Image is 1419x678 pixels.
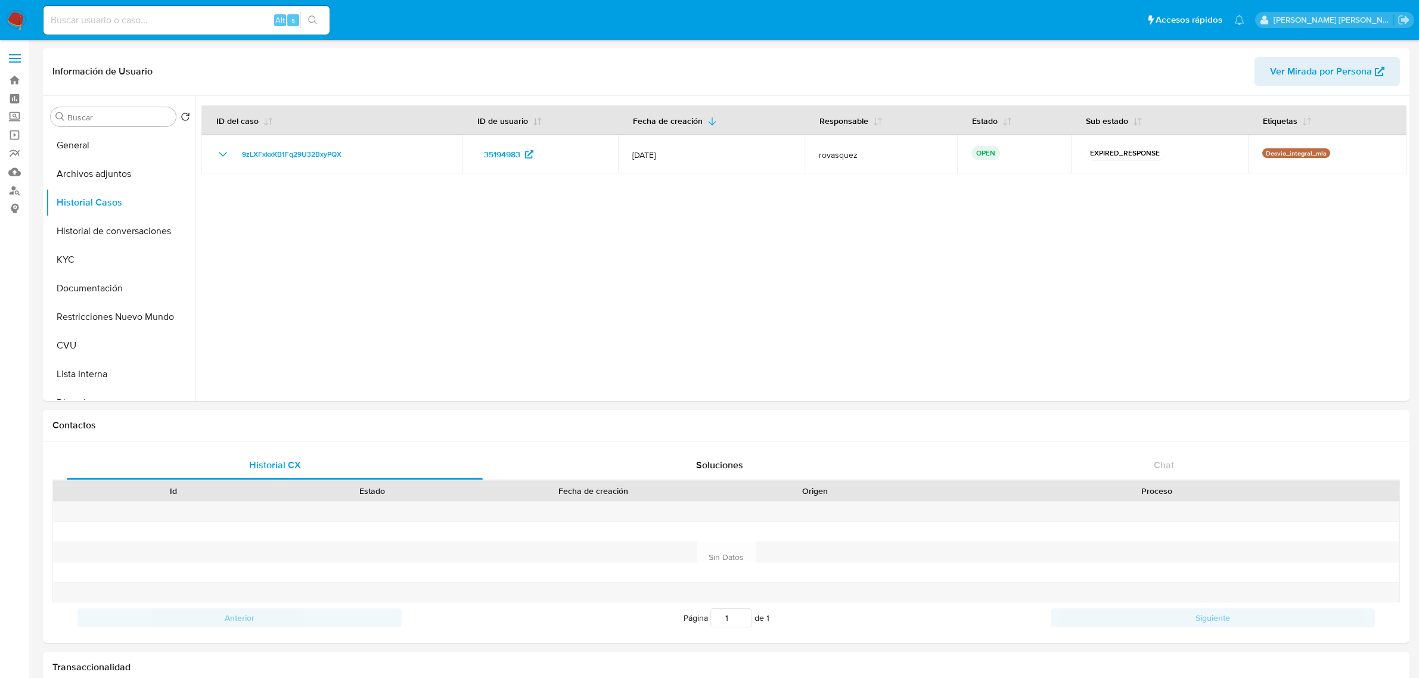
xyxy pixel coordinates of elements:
[281,485,462,497] div: Estado
[1051,608,1375,627] button: Siguiente
[44,13,330,28] input: Buscar usuario o caso...
[46,360,195,388] button: Lista Interna
[46,188,195,217] button: Historial Casos
[249,458,301,472] span: Historial CX
[52,661,1400,673] h1: Transaccionalidad
[766,612,769,624] span: 1
[46,245,195,274] button: KYC
[46,274,195,303] button: Documentación
[696,458,743,472] span: Soluciones
[52,66,153,77] h1: Información de Usuario
[1270,57,1372,86] span: Ver Mirada por Persona
[55,112,65,122] button: Buscar
[46,303,195,331] button: Restricciones Nuevo Mundo
[46,388,195,417] button: Direcciones
[1274,14,1394,26] p: roxana.vasquez@mercadolibre.com
[1255,57,1400,86] button: Ver Mirada por Persona
[684,608,769,627] span: Página de
[46,217,195,245] button: Historial de conversaciones
[46,131,195,160] button: General
[1234,15,1244,25] a: Notificaciones
[77,608,402,627] button: Anterior
[480,485,707,497] div: Fecha de creación
[291,14,295,26] span: s
[300,12,325,29] button: search-icon
[52,419,1400,431] h1: Contactos
[923,485,1391,497] div: Proceso
[1156,14,1222,26] span: Accesos rápidos
[46,160,195,188] button: Archivos adjuntos
[1154,458,1174,472] span: Chat
[82,485,264,497] div: Id
[46,331,195,360] button: CVU
[181,112,190,125] button: Volver al orden por defecto
[275,14,285,26] span: Alt
[724,485,906,497] div: Origen
[67,112,171,123] input: Buscar
[1398,14,1410,26] a: Salir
